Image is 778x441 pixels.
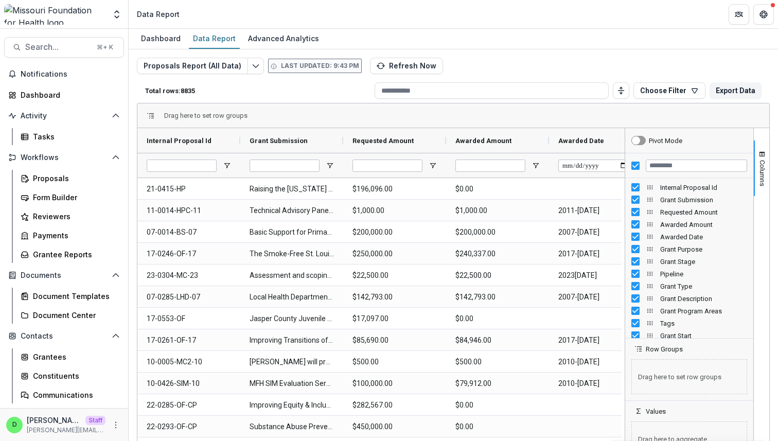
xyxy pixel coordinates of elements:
span: $0.00 [455,395,540,416]
span: $1,000.00 [352,200,437,221]
button: Open Contacts [4,328,124,344]
span: $500.00 [455,351,540,373]
p: Total rows: 8835 [145,87,370,95]
a: Proposals [16,170,124,187]
span: $100,000.00 [352,373,437,394]
img: Missouri Foundation for Health logo [4,4,105,25]
a: Grantees [16,348,124,365]
button: Refresh Now [370,58,443,74]
span: 07-0285-LHD-07 [147,287,231,308]
button: Open Documents [4,267,124,284]
span: Documents [21,271,108,280]
span: $0.00 [455,308,540,329]
span: 2007-[DATE] [558,222,643,243]
div: Row Groups [164,112,247,119]
span: 07-0014-BS-07 [147,222,231,243]
div: Tasks [33,131,116,142]
span: 2011-[DATE] [558,200,643,221]
div: Grant Submission Column [625,193,753,206]
span: $0.00 [455,416,540,437]
a: Dashboard [4,86,124,103]
span: Grant Description [660,295,747,303]
span: $142,793.00 [352,287,437,308]
span: Grant Stage [660,258,747,266]
div: Grant Program Areas Column [625,305,753,317]
span: 2007-[DATE] [558,287,643,308]
span: Row Groups [646,345,683,353]
span: 22-0285-OF-CP [147,395,231,416]
span: 11-0014-HPC-11 [147,200,231,221]
button: Open Workflows [4,149,124,166]
span: Pipeline [660,270,747,278]
div: Grant Description Column [625,292,753,305]
div: Pivot Mode [649,137,682,145]
span: $22,500.00 [352,265,437,286]
div: Requested Amount Column [625,206,753,218]
div: Advanced Analytics [244,31,323,46]
span: $282,567.00 [352,395,437,416]
span: Basic Support for Primary Care Services [250,222,334,243]
p: [PERSON_NAME][EMAIL_ADDRESS][DOMAIN_NAME] [27,426,105,435]
span: 17-0553-OF [147,308,231,329]
span: $500.00 [352,351,437,373]
div: Grantees [33,351,116,362]
button: Export Data [710,82,762,99]
div: Dashboard [137,31,185,46]
span: Raising the [US_STATE] Health Foundations Profile in the National Health Policy Landscape: Conti... [250,179,334,200]
span: Requested Amount [352,137,414,145]
span: 22-0293-OF-CP [147,416,231,437]
span: Values [646,408,666,415]
div: Row Groups [625,353,753,400]
span: Jasper County Juvenile Office [MEDICAL_DATA] Program [250,308,334,329]
span: Assessment and scoping (Vets) for organizations (Customers) that request MoCAP support in 2024 [250,265,334,286]
a: Reviewers [16,208,124,225]
button: Search... [4,37,124,58]
span: Tags [660,320,747,327]
p: Staff [85,416,105,425]
span: Grant Program Areas [660,307,747,315]
a: Form Builder [16,189,124,206]
button: Open Filter Menu [429,162,437,170]
span: Awarded Date [660,233,747,241]
span: Internal Proposal Id [147,137,211,145]
button: Open Data & Reporting [4,408,124,424]
span: $1,000.00 [455,200,540,221]
span: Awarded Amount [455,137,511,145]
span: 23-0304-MC-23 [147,265,231,286]
span: The Smoke-Free St. Louis Campaign [250,243,334,264]
span: MFH SIM Evaluation Services [250,373,334,394]
span: Local Health Department Infrastructure Enhancement [250,287,334,308]
button: Open entity switcher [110,4,124,25]
span: 10-0005-MC2-10 [147,351,231,373]
span: Improving Equity & Inclusion in Behavioral Health Services [250,395,334,416]
div: Grant Type Column [625,280,753,292]
span: Workflows [21,153,108,162]
span: 2010-[DATE] [558,351,643,373]
span: 2023[DATE] [558,265,643,286]
input: Requested Amount Filter Input [352,160,422,172]
div: Awarded Date Column [625,231,753,243]
button: Proposals Report (All Data) [137,58,248,74]
input: Filter Columns Input [646,160,747,172]
span: Grant Start [660,332,747,340]
p: [PERSON_NAME]yansh [27,415,81,426]
span: $0.00 [455,179,540,200]
span: Grant Purpose [660,245,747,253]
p: Last updated: 9:43 PM [281,61,359,70]
button: Edit selected report [247,58,264,74]
button: Open Filter Menu [223,162,231,170]
span: 2017-[DATE] [558,330,643,351]
span: 21-0415-HP [147,179,231,200]
div: Grant Start Column [625,329,753,342]
span: $200,000.00 [352,222,437,243]
div: Document Center [33,310,116,321]
span: $84,946.00 [455,330,540,351]
a: Dashboard [137,29,185,49]
a: Grantee Reports [16,246,124,263]
span: Grant Type [660,283,747,290]
span: 2017-[DATE] [558,243,643,264]
div: Internal Proposal Id Column [625,181,753,193]
div: Payments [33,230,116,241]
div: Grant Stage Column [625,255,753,268]
div: Tags Column [625,317,753,329]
